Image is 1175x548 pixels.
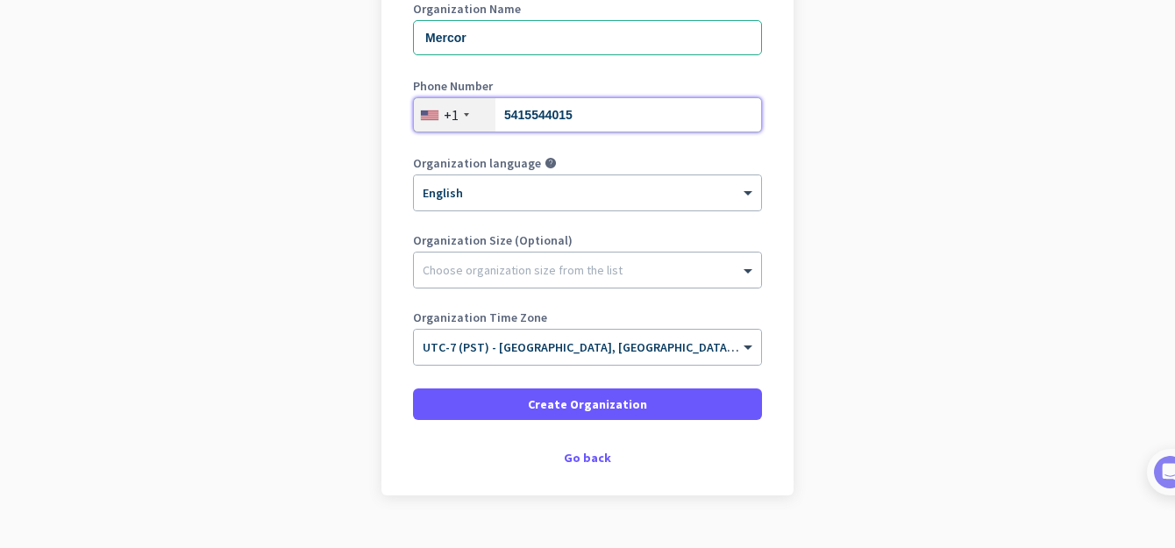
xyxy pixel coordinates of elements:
div: Go back [413,452,762,464]
button: Create Organization [413,388,762,420]
label: Phone Number [413,80,762,92]
div: +1 [444,106,459,124]
label: Organization language [413,157,541,169]
input: What is the name of your organization? [413,20,762,55]
input: 201-555-0123 [413,97,762,132]
span: Create Organization [528,395,647,413]
label: Organization Name [413,3,762,15]
label: Organization Size (Optional) [413,234,762,246]
i: help [545,157,557,169]
label: Organization Time Zone [413,311,762,324]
